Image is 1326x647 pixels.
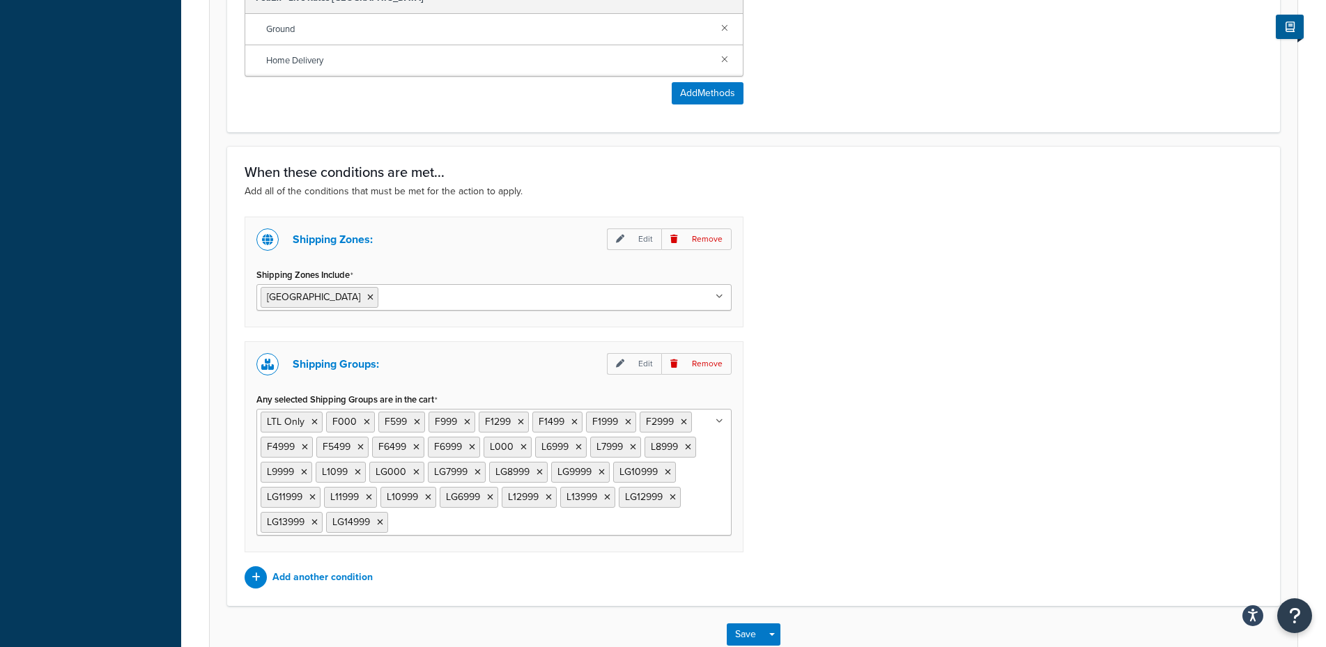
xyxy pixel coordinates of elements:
[332,414,357,429] span: F000
[330,490,359,504] span: L11999
[661,228,732,250] p: Remove
[387,490,418,504] span: L10999
[661,353,732,375] p: Remove
[596,439,623,454] span: L7999
[266,51,710,70] span: Home Delivery
[293,354,379,374] p: Shipping Groups:
[272,568,373,587] p: Add another condition
[267,465,294,479] span: L9999
[293,230,373,249] p: Shipping Zones:
[672,82,743,104] button: AddMethods
[332,515,370,529] span: LG14999
[266,20,710,39] span: Ground
[1276,15,1304,39] button: Show Help Docs
[245,184,1263,199] p: Add all of the conditions that must be met for the action to apply.
[490,439,514,454] span: L000
[607,228,661,250] p: Edit
[651,439,678,454] span: L8999
[378,439,406,454] span: F6499
[267,490,302,504] span: LG11999
[376,465,406,479] span: LG000
[1277,598,1312,633] button: Open Resource Center
[566,490,597,504] span: L13999
[323,439,350,454] span: F5499
[625,490,663,504] span: LG12999
[385,414,407,429] span: F599
[267,414,304,429] span: LTL Only
[495,465,530,479] span: LG8999
[245,164,1263,180] h3: When these conditions are met...
[267,515,304,529] span: LG13999
[434,439,462,454] span: F6999
[485,414,511,429] span: F1299
[434,465,468,479] span: LG7999
[256,270,353,281] label: Shipping Zones Include
[727,623,764,646] button: Save
[592,414,618,429] span: F1999
[322,465,348,479] span: L1099
[267,290,360,304] span: [GEOGRAPHIC_DATA]
[557,465,592,479] span: LG9999
[508,490,539,504] span: L12999
[646,414,674,429] span: F2999
[267,439,295,454] span: F4999
[446,490,480,504] span: LG6999
[607,353,661,375] p: Edit
[256,394,438,405] label: Any selected Shipping Groups are in the cart
[435,414,457,429] span: F999
[619,465,658,479] span: LG10999
[541,439,569,454] span: L6999
[539,414,564,429] span: F1499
